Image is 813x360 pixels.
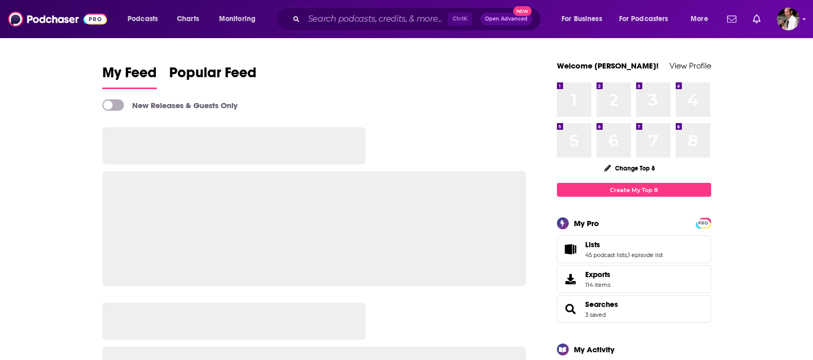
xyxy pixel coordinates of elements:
span: New [513,6,532,16]
input: Search podcasts, credits, & more... [304,11,448,27]
a: Show notifications dropdown [723,10,740,28]
img: User Profile [777,8,800,30]
a: Charts [170,11,205,27]
span: Exports [561,272,581,286]
span: Lists [557,235,711,263]
button: Open AdvancedNew [480,13,532,25]
span: For Business [562,12,602,26]
div: My Pro [574,218,599,228]
button: open menu [612,11,683,27]
span: , [627,251,628,259]
a: 45 podcast lists [585,251,627,259]
span: My Feed [102,64,157,88]
a: Lists [561,242,581,256]
button: Change Top 8 [598,162,662,175]
span: Podcasts [128,12,158,26]
a: Create My Top 8 [557,183,711,197]
button: open menu [683,11,721,27]
a: Searches [561,302,581,316]
span: Lists [585,240,600,249]
a: Show notifications dropdown [749,10,765,28]
a: 3 saved [585,311,606,318]
span: Popular Feed [169,64,257,88]
span: Exports [585,270,610,279]
span: Charts [177,12,199,26]
img: Podchaser - Follow, Share and Rate Podcasts [8,9,107,29]
button: open menu [554,11,615,27]
a: 1 episode list [628,251,663,259]
span: For Podcasters [619,12,669,26]
a: Searches [585,300,618,309]
span: PRO [697,219,710,227]
a: PRO [697,219,710,227]
span: Searches [557,295,711,323]
div: My Activity [574,345,615,354]
a: My Feed [102,64,157,89]
span: More [691,12,708,26]
span: Open Advanced [485,16,528,22]
div: Search podcasts, credits, & more... [285,7,551,31]
a: Lists [585,240,663,249]
span: Logged in as Quarto [777,8,800,30]
a: View Profile [670,61,711,71]
span: Monitoring [219,12,256,26]
a: Welcome [PERSON_NAME]! [557,61,659,71]
span: Ctrl K [448,12,472,26]
button: open menu [120,11,171,27]
span: 114 items [585,281,610,288]
a: Exports [557,265,711,293]
button: open menu [212,11,269,27]
a: Popular Feed [169,64,257,89]
a: New Releases & Guests Only [102,99,238,111]
button: Show profile menu [777,8,800,30]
